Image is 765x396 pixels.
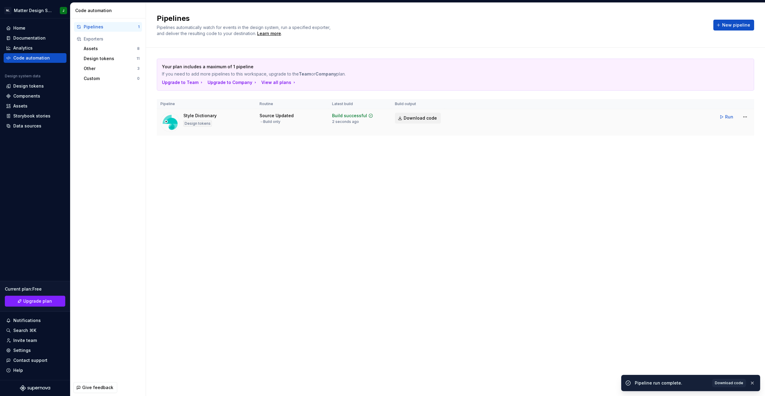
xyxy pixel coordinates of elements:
[5,286,65,292] div: Current plan : Free
[162,71,707,77] p: If you need to add more pipelines to this workspace, upgrade to the or plan.
[4,81,66,91] a: Design tokens
[13,367,23,373] div: Help
[4,33,66,43] a: Documentation
[4,23,66,33] a: Home
[4,365,66,375] button: Help
[84,46,137,52] div: Assets
[82,385,113,391] span: Give feedback
[404,115,437,121] span: Download code
[13,357,47,363] div: Contact support
[137,76,140,81] div: 0
[332,119,359,124] div: 2 seconds ago
[5,74,40,79] div: Design system data
[13,317,41,324] div: Notifications
[73,382,117,393] button: Give feedback
[13,55,50,61] div: Code automation
[722,22,750,28] span: New pipeline
[713,20,754,31] button: New pipeline
[261,79,297,85] button: View all plans
[4,101,66,111] a: Assets
[208,79,258,85] button: Upgrade to Company
[4,356,66,365] button: Contact support
[183,113,217,119] div: Style Dictionary
[635,380,709,386] div: Pipeline run complete.
[81,64,142,73] button: Other3
[157,14,706,23] h2: Pipelines
[395,113,441,124] a: Download code
[81,74,142,83] button: Custom0
[13,337,37,343] div: Invite team
[84,76,137,82] div: Custom
[81,44,142,53] button: Assets8
[84,24,138,30] div: Pipelines
[315,71,336,76] strong: Company
[13,113,50,119] div: Storybook stories
[4,346,66,355] a: Settings
[5,296,65,307] a: Upgrade plan
[260,113,294,119] div: Source Updated
[332,113,367,119] div: Build successful
[13,93,40,99] div: Components
[13,35,46,41] div: Documentation
[162,64,707,70] p: Your plan includes a maximum of 1 pipeline
[4,121,66,131] a: Data sources
[138,24,140,29] div: 1
[299,71,311,76] strong: Team
[20,385,50,391] svg: Supernova Logo
[137,56,140,61] div: 11
[260,119,280,124] div: → Build only
[14,8,53,14] div: Matter Design System
[4,336,66,345] a: Invite team
[183,121,212,127] div: Design tokens
[716,111,737,122] button: Run
[715,381,743,385] span: Download code
[162,79,204,85] button: Upgrade to Team
[23,298,52,304] span: Upgrade plan
[4,7,11,14] div: NL
[328,99,391,109] th: Latest build
[157,99,256,109] th: Pipeline
[137,66,140,71] div: 3
[13,103,27,109] div: Assets
[81,54,142,63] button: Design tokens11
[4,326,66,335] button: Search ⌘K
[4,43,66,53] a: Analytics
[63,8,64,13] div: J
[725,114,733,120] span: Run
[4,91,66,101] a: Components
[13,45,33,51] div: Analytics
[75,8,143,14] div: Code automation
[712,379,746,387] a: Download code
[13,327,36,333] div: Search ⌘K
[74,22,142,32] button: Pipelines1
[1,4,69,17] button: NLMatter Design SystemJ
[256,31,282,36] span: .
[13,25,25,31] div: Home
[391,99,444,109] th: Build output
[4,53,66,63] a: Code automation
[84,36,140,42] div: Exporters
[137,46,140,51] div: 8
[157,25,332,36] span: Pipelines automatically watch for events in the design system, run a specified exporter, and deli...
[13,83,44,89] div: Design tokens
[84,56,137,62] div: Design tokens
[256,99,328,109] th: Routine
[84,66,137,72] div: Other
[13,347,31,353] div: Settings
[257,31,281,37] a: Learn more
[4,316,66,325] button: Notifications
[4,111,66,121] a: Storybook stories
[13,123,41,129] div: Data sources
